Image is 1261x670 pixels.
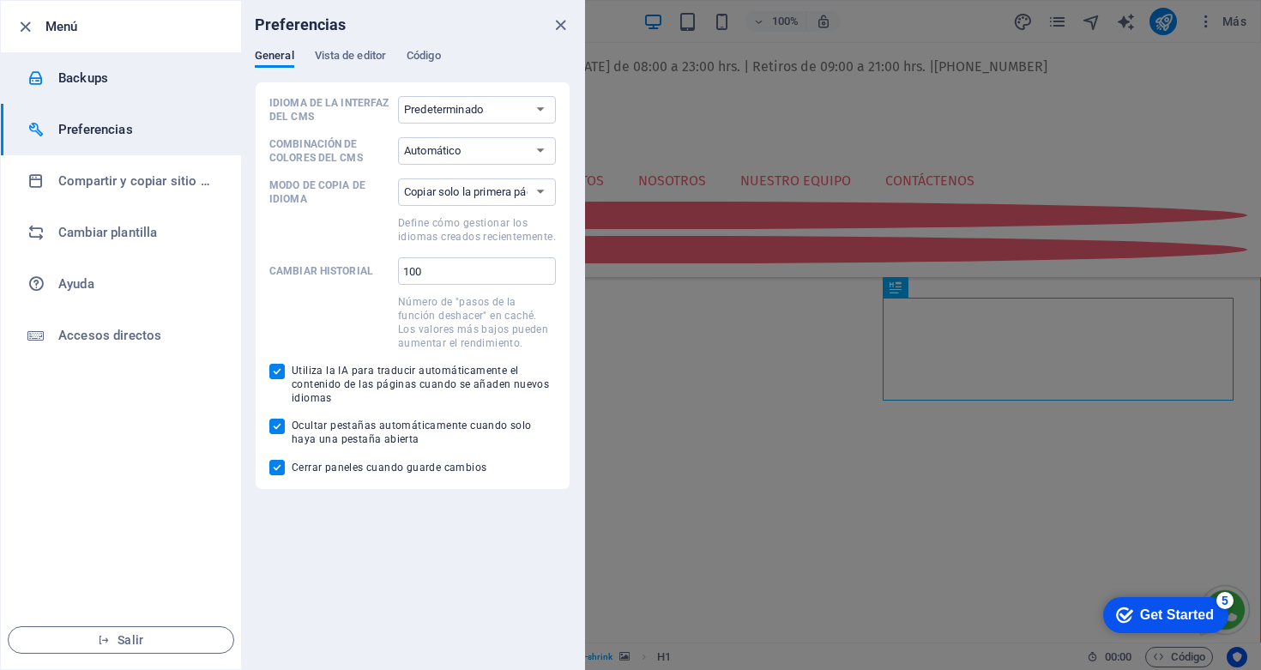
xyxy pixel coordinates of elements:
[269,264,391,278] p: Cambiar historial
[58,222,217,243] h6: Cambiar plantilla
[35,518,48,531] button: 4
[269,96,391,124] p: Idioma de la interfaz del CMS
[398,137,556,165] select: Combinación de colores del CMS
[398,257,556,285] input: Cambiar historialNúmero de "pasos de la función deshacer" en caché. Los valores más bajos pueden ...
[35,496,48,509] button: 3
[398,178,556,206] select: Modo de copia de idiomaDefine cómo gestionar los idiomas creados recientemente.
[398,216,556,244] p: Define cómo gestionar los idiomas creados recientemente.
[22,633,220,647] span: Salir
[269,137,391,165] p: Combinación de colores del CMS
[255,15,347,35] h6: Preferencias
[315,45,386,69] span: Vista de editor
[58,68,217,88] h6: Backups
[14,9,139,45] div: Get Started 5 items remaining, 0% complete
[269,178,391,206] p: Modo de copia de idioma
[398,96,556,124] select: Idioma de la interfaz del CMS
[292,419,556,446] span: Ocultar pestañas automáticamente cuando solo haya una pestaña abierta
[8,626,234,654] button: Salir
[255,45,294,69] span: General
[407,45,441,69] span: Código
[58,171,217,191] h6: Compartir y copiar sitio web
[398,295,556,350] p: Número de "pasos de la función deshacer" en caché. Los valores más bajos pueden aumentar el rendi...
[45,16,227,37] h6: Menú
[255,49,570,81] div: Preferencias
[292,364,556,405] span: Utiliza la IA para traducir automáticamente el contenido de las páginas cuando se añaden nuevos i...
[58,119,217,140] h6: Preferencias
[58,325,217,346] h6: Accesos directos
[127,3,144,21] div: 5
[550,15,570,35] button: close
[1,258,241,310] a: Ayuda
[292,461,486,474] span: Cerrar paneles cuando guarde cambios
[51,19,124,34] div: Get Started
[58,274,217,294] h6: Ayuda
